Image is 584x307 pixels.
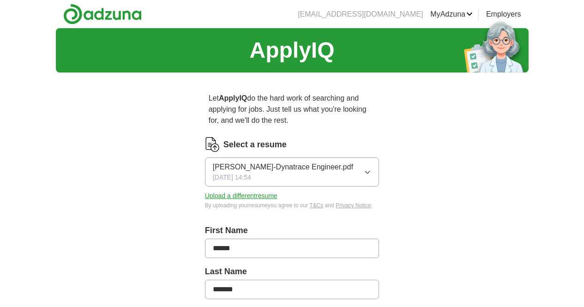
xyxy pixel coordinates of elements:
[219,94,247,102] strong: ApplyIQ
[63,4,142,24] img: Adzuna logo
[205,201,379,210] div: By uploading your resume you agree to our and .
[486,9,521,20] a: Employers
[223,138,287,151] label: Select a resume
[309,202,323,209] a: T&Cs
[205,89,379,130] p: Let do the hard work of searching and applying for jobs. Just tell us what you're looking for, an...
[205,137,220,152] img: CV Icon
[213,162,353,173] span: [PERSON_NAME]-Dynatrace Engineer.pdf
[205,191,277,201] button: Upload a differentresume
[205,265,379,278] label: Last Name
[430,9,473,20] a: MyAdzuna
[205,224,379,237] label: First Name
[249,34,334,67] h1: ApplyIQ
[298,9,423,20] li: [EMAIL_ADDRESS][DOMAIN_NAME]
[213,173,251,182] span: [DATE] 14:54
[336,202,371,209] a: Privacy Notice
[205,157,379,187] button: [PERSON_NAME]-Dynatrace Engineer.pdf[DATE] 14:54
